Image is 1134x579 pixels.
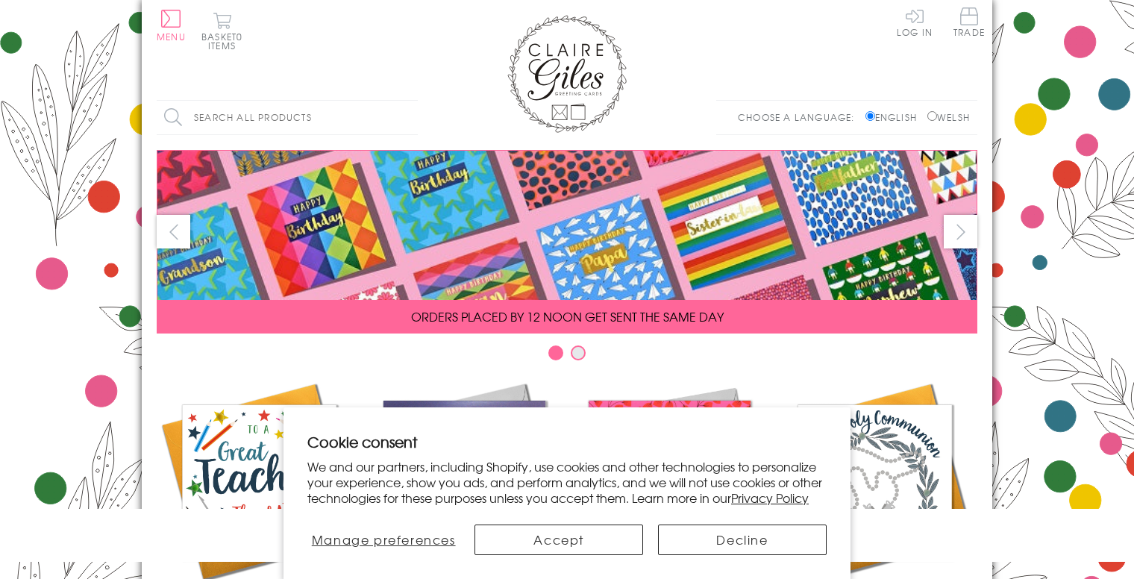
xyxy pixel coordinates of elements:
input: English [865,111,875,121]
button: Carousel Page 1 (Current Slide) [548,345,563,360]
span: Manage preferences [312,531,456,548]
button: next [944,215,977,248]
button: prev [157,215,190,248]
p: Choose a language: [738,110,862,124]
button: Carousel Page 2 [571,345,586,360]
button: Menu [157,10,186,41]
input: Search [403,101,418,134]
input: Welsh [927,111,937,121]
label: English [865,110,924,124]
button: Basket0 items [201,12,242,50]
p: We and our partners, including Shopify, use cookies and other technologies to personalize your ex... [307,459,827,505]
a: Privacy Policy [731,489,809,507]
img: Claire Giles Greetings Cards [507,15,627,133]
div: Carousel Pagination [157,345,977,368]
button: Accept [474,525,643,555]
h2: Cookie consent [307,431,827,452]
span: Trade [953,7,985,37]
span: 0 items [208,30,242,52]
button: Manage preferences [307,525,460,555]
label: Welsh [927,110,970,124]
input: Search all products [157,101,418,134]
a: Log In [897,7,933,37]
a: Trade [953,7,985,40]
span: ORDERS PLACED BY 12 NOON GET SENT THE SAME DAY [411,307,724,325]
button: Decline [658,525,827,555]
span: Menu [157,30,186,43]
